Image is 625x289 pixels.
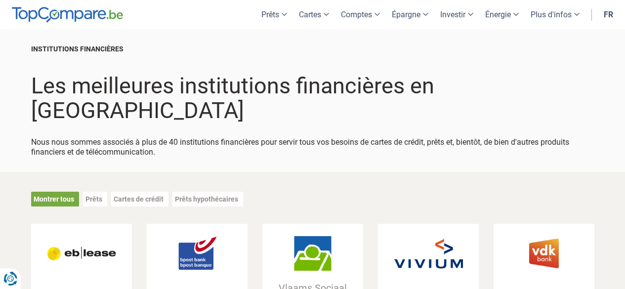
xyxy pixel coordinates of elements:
[114,195,164,203] a: Cartes de crédit
[85,195,102,203] a: Prêts
[394,236,463,271] img: Vivium
[47,236,116,271] img: eb-lease
[12,7,123,23] img: TopCompare
[278,236,347,271] img: Vlaams Sociaal Woonkrediet
[175,195,238,203] a: Prêts hypothécaires
[31,74,594,123] h1: Les meilleures institutions financières en [GEOGRAPHIC_DATA]
[31,127,594,157] div: Nous nous sommes associés à plus de 40 institutions financières pour servir tous vos besoins de c...
[31,44,594,54] div: INSTITUTIONS FINANCIÈRES
[509,236,579,271] img: VDK bank
[34,195,74,203] a: Montrer tous
[163,236,232,271] img: bpost bank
